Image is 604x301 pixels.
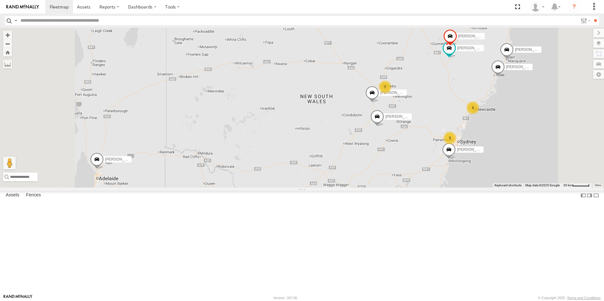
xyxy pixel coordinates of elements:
span: [PERSON_NAME] [380,90,411,95]
a: Visit our Website [3,295,32,301]
div: Beth Porter [528,2,547,12]
img: rand-logo.svg [6,5,39,9]
label: Measure [3,60,12,68]
span: [PERSON_NAME] [515,47,546,52]
label: Search Query [13,16,18,25]
label: Dock Summary Table to the Left [580,191,586,200]
button: Keyboard shortcuts [495,183,522,188]
label: Dock Summary Table to the Right [586,191,593,200]
label: Map Settings [593,70,604,79]
div: 3 [467,101,479,114]
label: Hide Summary Table [593,191,599,200]
span: Map data ©2025 Google [525,183,560,187]
button: Map scale: 50 km per 51 pixels [562,183,591,188]
span: [PERSON_NAME] - NEW ute [105,157,154,161]
a: Terms and Conditions [567,296,601,300]
div: © Copyright 2025 - [538,296,601,300]
button: Drag Pegman onto the map to open Street View [3,157,16,169]
label: Fences [23,191,44,200]
span: [PERSON_NAME] [506,64,537,69]
button: Zoom Home [3,48,12,57]
button: Zoom out [3,39,12,48]
i: ? [569,2,579,12]
div: Version: 307.00 [273,296,297,300]
div: 3 [444,132,456,144]
div: 7 [379,81,391,93]
label: Assets [3,191,22,200]
label: Search Filter Options [578,16,592,25]
a: Terms (opens in new tab) [595,184,601,186]
span: [PERSON_NAME] [457,147,488,151]
span: [PERSON_NAME] [385,114,417,118]
span: 50 km [563,183,572,187]
span: [PERSON_NAME] [458,34,489,38]
button: Zoom in [3,31,12,39]
span: [PERSON_NAME] [457,46,489,50]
